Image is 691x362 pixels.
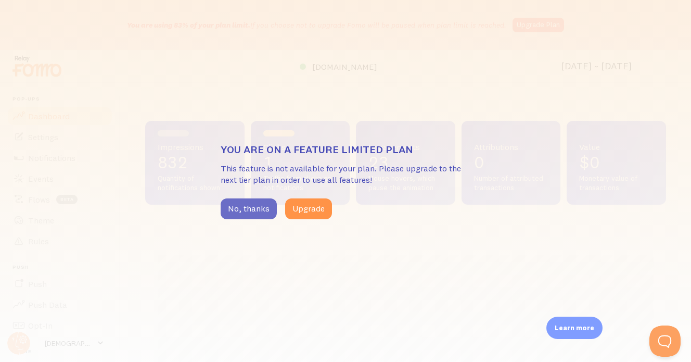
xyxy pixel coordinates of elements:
button: No, thanks [221,198,277,219]
iframe: Help Scout Beacon - Open [649,326,681,357]
p: Learn more [555,323,594,333]
button: Upgrade [285,198,332,219]
h3: You are on a feature limited plan [221,143,470,156]
div: Learn more [546,317,603,339]
p: This feature is not available for your plan. Please upgrade to the next tier plan in order to use... [221,163,470,186]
